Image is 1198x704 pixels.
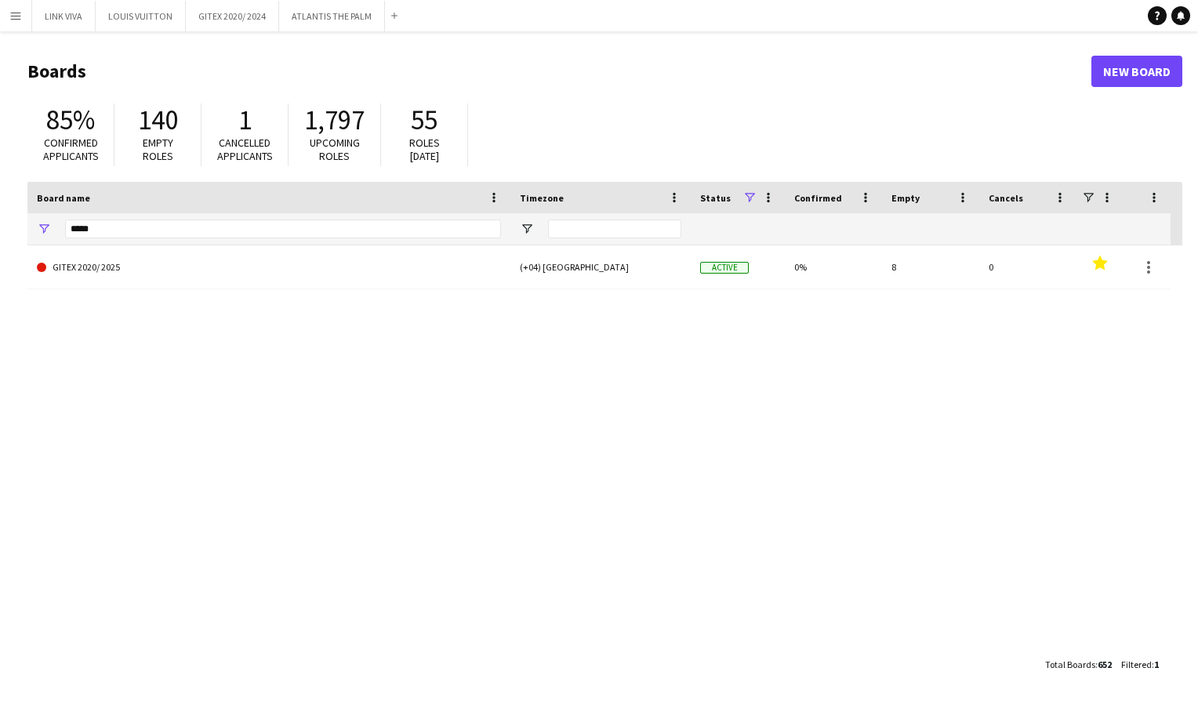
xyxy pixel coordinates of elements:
span: Filtered [1121,659,1152,670]
span: 1 [1154,659,1159,670]
span: Total Boards [1045,659,1095,670]
button: GITEX 2020/ 2024 [186,1,279,31]
span: Confirmed [794,192,842,204]
span: 1,797 [304,103,365,137]
span: 140 [138,103,178,137]
div: 8 [882,245,979,288]
button: Open Filter Menu [37,222,51,236]
span: Timezone [520,192,564,204]
span: Roles [DATE] [409,136,440,163]
div: 0 [979,245,1076,288]
div: 0% [785,245,882,288]
button: LOUIS VUITTON [96,1,186,31]
input: Board name Filter Input [65,220,501,238]
div: : [1045,649,1112,680]
div: : [1121,649,1159,680]
a: New Board [1091,56,1182,87]
span: Confirmed applicants [43,136,99,163]
span: Active [700,262,749,274]
span: Empty [891,192,920,204]
span: Status [700,192,731,204]
h1: Boards [27,60,1091,83]
span: 85% [46,103,95,137]
a: GITEX 2020/ 2025 [37,245,501,289]
span: Empty roles [143,136,173,163]
button: Open Filter Menu [520,222,534,236]
span: Cancels [989,192,1023,204]
span: Board name [37,192,90,204]
span: Cancelled applicants [217,136,273,163]
span: 652 [1098,659,1112,670]
div: (+04) [GEOGRAPHIC_DATA] [510,245,691,288]
span: 55 [411,103,437,137]
span: Upcoming roles [310,136,360,163]
button: LINK VIVA [32,1,96,31]
button: ATLANTIS THE PALM [279,1,385,31]
span: 1 [238,103,252,137]
input: Timezone Filter Input [548,220,681,238]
